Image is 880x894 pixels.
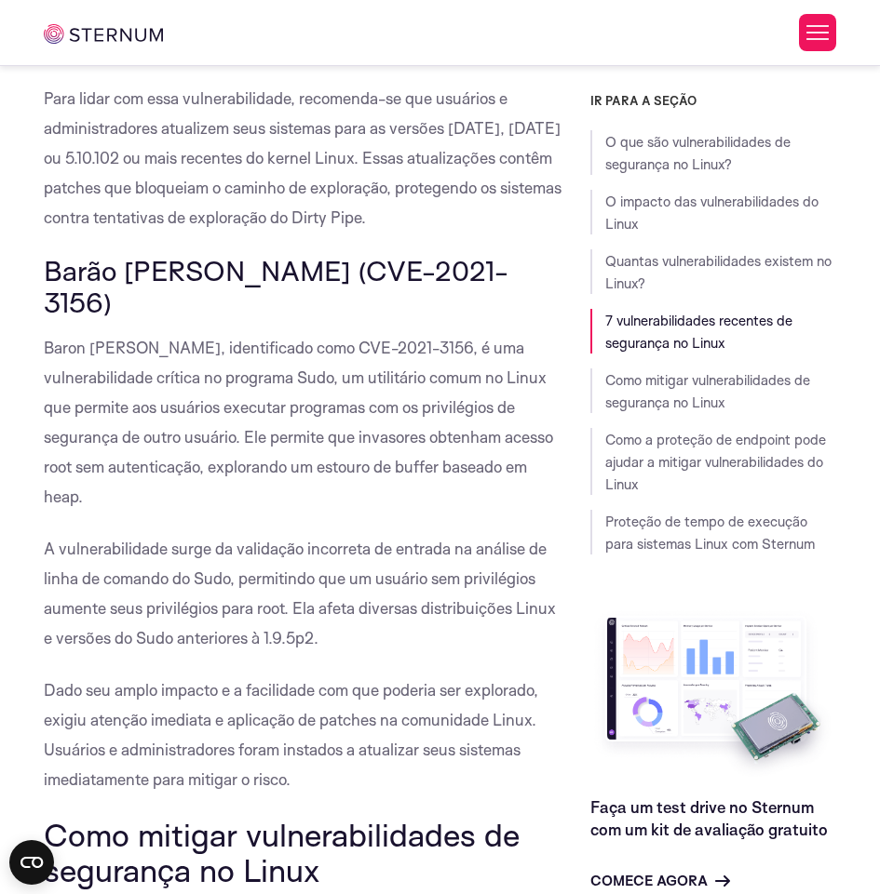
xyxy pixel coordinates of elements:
[44,815,520,889] font: Como mitigar vulnerabilidades de segurança no Linux
[605,252,832,292] a: Quantas vulnerabilidades existem no Linux?
[44,539,556,647] font: A vulnerabilidade surge da validação incorreta de entrada na análise de linha de comando do Sudo,...
[44,253,508,319] font: Barão [PERSON_NAME] (CVE-2021-3156)
[44,338,553,506] font: Baron [PERSON_NAME], identificado como CVE-2021-3156, é uma vulnerabilidade crítica no programa S...
[44,88,562,227] font: Para lidar com essa vulnerabilidade, recomenda-se que usuários e administradores atualizem seus s...
[44,680,538,789] font: Dado seu amplo impacto e a facilidade com que poderia ser explorado, exigiu atenção imediata e ap...
[590,872,708,889] font: Comece agora
[605,371,810,411] a: Como mitigar vulnerabilidades de segurança no Linux
[605,133,791,173] a: O que são vulnerabilidades de segurança no Linux?
[605,312,792,352] a: 7 vulnerabilidades recentes de segurança no Linux
[799,14,836,51] button: Alternar menu
[590,607,835,781] img: Faça um test drive no Sternum com um kit de avaliação gratuito
[605,193,819,233] a: O impacto das vulnerabilidades do Linux
[605,513,815,553] a: Proteção de tempo de execução para sistemas Linux com Sternum
[605,431,826,493] a: Como a proteção de endpoint pode ajudar a mitigar vulnerabilidades do Linux
[590,797,828,839] a: Faça um test drive no Sternum com um kit de avaliação gratuito
[44,24,163,44] img: esterno iot
[590,93,697,108] font: IR PARA A SEÇÃO
[590,870,730,892] a: Comece agora
[9,840,54,885] button: Abra o widget CMP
